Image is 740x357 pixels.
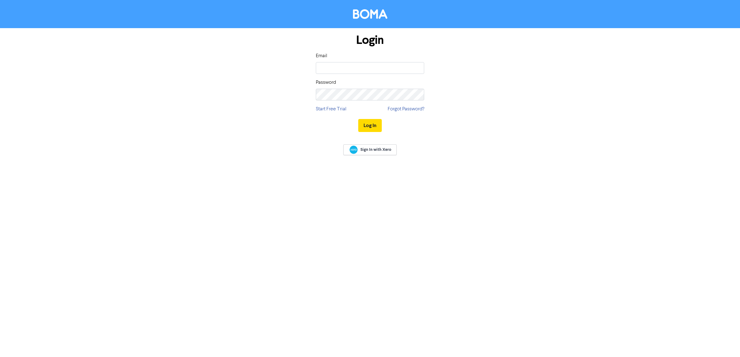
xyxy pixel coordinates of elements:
label: Email [316,52,327,60]
button: Log In [358,119,382,132]
a: Start Free Trial [316,105,346,113]
span: Sign In with Xero [360,147,391,152]
h1: Login [316,33,424,47]
a: Forgot Password? [388,105,424,113]
img: Xero logo [350,146,358,154]
img: BOMA Logo [353,9,387,19]
label: Password [316,79,336,86]
a: Sign In with Xero [343,144,397,155]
